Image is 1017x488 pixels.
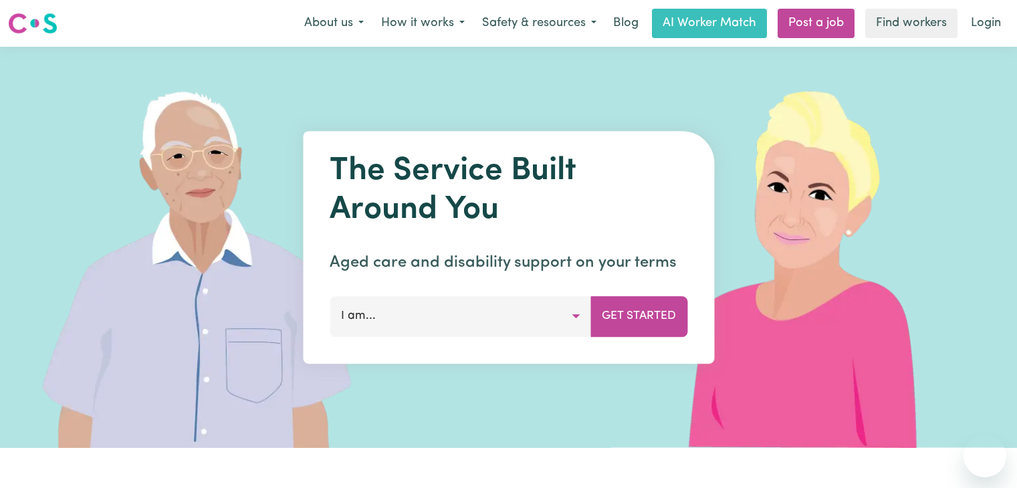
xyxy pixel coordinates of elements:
iframe: Button to launch messaging window [964,435,1006,477]
a: Blog [605,9,647,38]
p: Aged care and disability support on your terms [330,251,687,275]
button: How it works [372,9,473,37]
button: I am... [330,296,591,336]
button: About us [296,9,372,37]
a: AI Worker Match [652,9,767,38]
a: Find workers [865,9,957,38]
a: Login [963,9,1009,38]
a: Post a job [778,9,855,38]
img: Careseekers logo [8,11,58,35]
a: Careseekers logo [8,8,58,39]
h1: The Service Built Around You [330,152,687,229]
button: Safety & resources [473,9,605,37]
button: Get Started [590,296,687,336]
